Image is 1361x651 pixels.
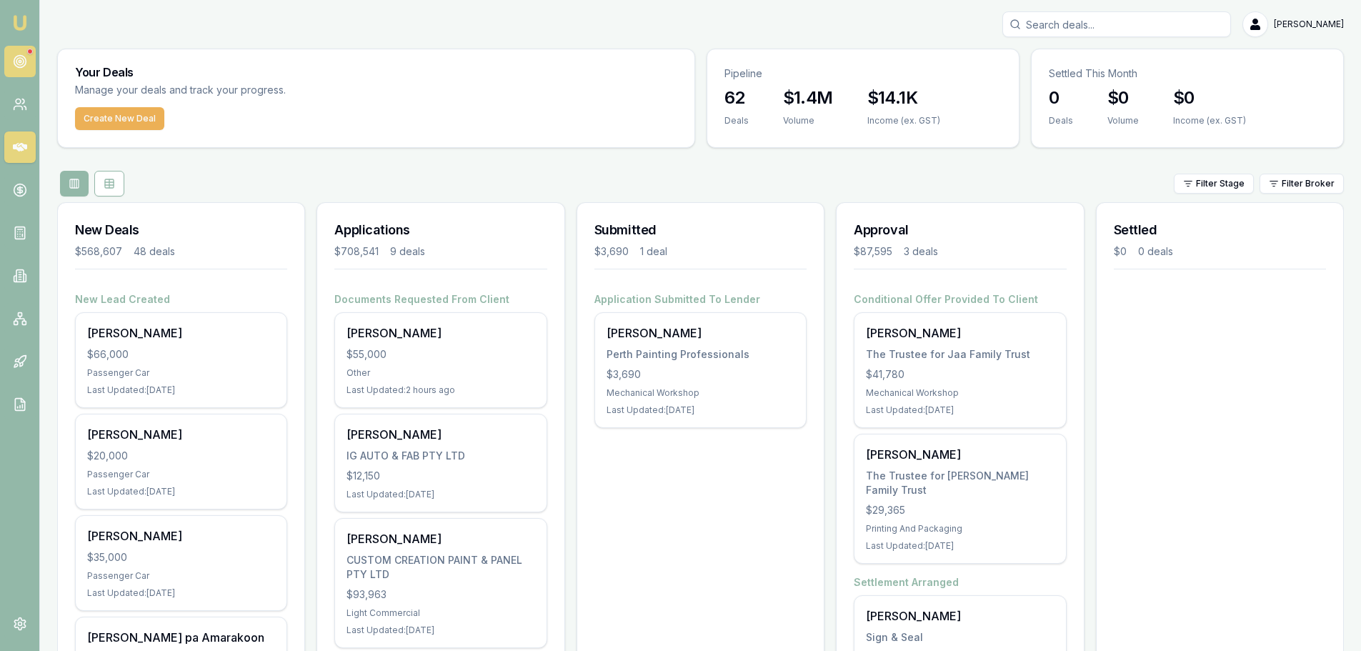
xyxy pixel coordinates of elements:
[724,66,1002,81] p: Pipeline
[347,489,534,500] div: Last Updated: [DATE]
[854,575,1066,590] h4: Settlement Arranged
[347,347,534,362] div: $55,000
[594,292,807,307] h4: Application Submitted To Lender
[75,82,441,99] p: Manage your deals and track your progress.
[1260,174,1344,194] button: Filter Broker
[11,14,29,31] img: emu-icon-u.png
[866,446,1054,463] div: [PERSON_NAME]
[134,244,175,259] div: 48 deals
[607,387,794,399] div: Mechanical Workshop
[607,324,794,342] div: [PERSON_NAME]
[87,570,275,582] div: Passenger Car
[783,115,833,126] div: Volume
[866,540,1054,552] div: Last Updated: [DATE]
[347,587,534,602] div: $93,963
[87,367,275,379] div: Passenger Car
[75,107,164,130] button: Create New Deal
[87,449,275,463] div: $20,000
[866,469,1054,497] div: The Trustee for [PERSON_NAME] Family Trust
[1282,178,1335,189] span: Filter Broker
[724,115,749,126] div: Deals
[607,367,794,382] div: $3,690
[1114,244,1127,259] div: $0
[347,384,534,396] div: Last Updated: 2 hours ago
[87,469,275,480] div: Passenger Car
[1138,244,1173,259] div: 0 deals
[1049,86,1073,109] h3: 0
[347,426,534,443] div: [PERSON_NAME]
[594,244,629,259] div: $3,690
[334,220,547,240] h3: Applications
[347,553,534,582] div: CUSTOM CREATION PAINT & PANEL PTY LTD
[904,244,938,259] div: 3 deals
[1196,178,1245,189] span: Filter Stage
[1002,11,1231,37] input: Search deals
[866,324,1054,342] div: [PERSON_NAME]
[866,367,1054,382] div: $41,780
[87,527,275,545] div: [PERSON_NAME]
[87,550,275,565] div: $35,000
[640,244,667,259] div: 1 deal
[854,220,1066,240] h3: Approval
[866,630,1054,645] div: Sign & Seal
[867,115,940,126] div: Income (ex. GST)
[724,86,749,109] h3: 62
[607,404,794,416] div: Last Updated: [DATE]
[1274,19,1344,30] span: [PERSON_NAME]
[75,220,287,240] h3: New Deals
[866,503,1054,517] div: $29,365
[87,324,275,342] div: [PERSON_NAME]
[334,292,547,307] h4: Documents Requested From Client
[1174,174,1254,194] button: Filter Stage
[866,523,1054,535] div: Printing And Packaging
[75,66,677,78] h3: Your Deals
[347,324,534,342] div: [PERSON_NAME]
[87,426,275,443] div: [PERSON_NAME]
[87,486,275,497] div: Last Updated: [DATE]
[75,292,287,307] h4: New Lead Created
[866,404,1054,416] div: Last Updated: [DATE]
[1049,115,1073,126] div: Deals
[347,469,534,483] div: $12,150
[347,625,534,636] div: Last Updated: [DATE]
[87,347,275,362] div: $66,000
[854,292,1066,307] h4: Conditional Offer Provided To Client
[334,244,379,259] div: $708,541
[87,587,275,599] div: Last Updated: [DATE]
[1173,115,1246,126] div: Income (ex. GST)
[1114,220,1326,240] h3: Settled
[347,530,534,547] div: [PERSON_NAME]
[347,367,534,379] div: Other
[866,347,1054,362] div: The Trustee for Jaa Family Trust
[594,220,807,240] h3: Submitted
[1107,115,1139,126] div: Volume
[866,387,1054,399] div: Mechanical Workshop
[783,86,833,109] h3: $1.4M
[1173,86,1246,109] h3: $0
[854,244,892,259] div: $87,595
[1049,66,1326,81] p: Settled This Month
[87,384,275,396] div: Last Updated: [DATE]
[867,86,940,109] h3: $14.1K
[390,244,425,259] div: 9 deals
[866,607,1054,625] div: [PERSON_NAME]
[347,607,534,619] div: Light Commercial
[75,244,122,259] div: $568,607
[347,449,534,463] div: IG AUTO & FAB PTY LTD
[1107,86,1139,109] h3: $0
[607,347,794,362] div: Perth Painting Professionals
